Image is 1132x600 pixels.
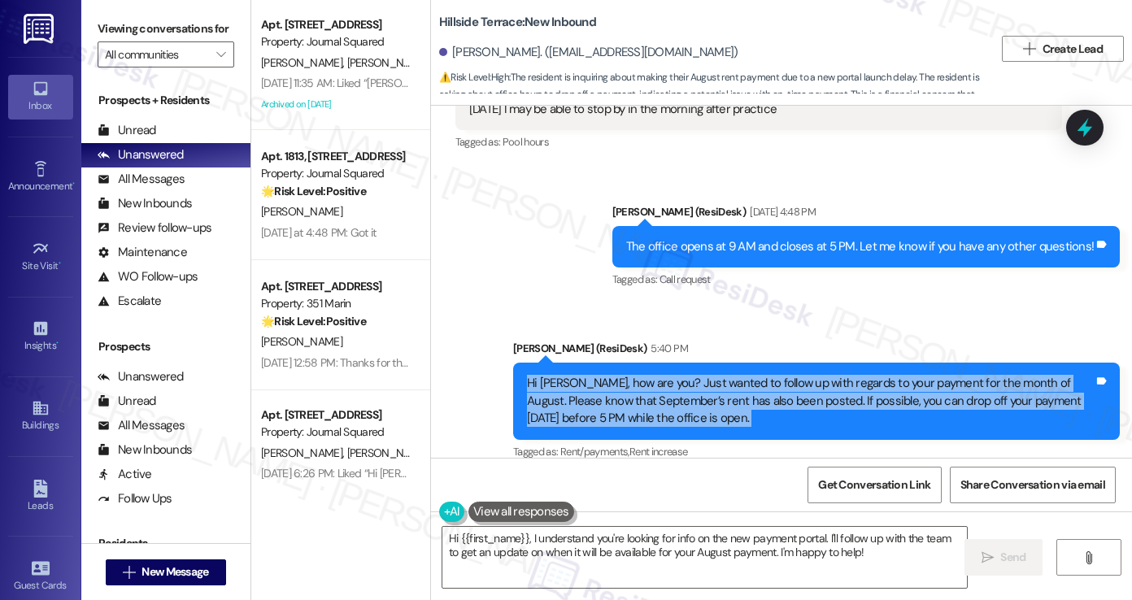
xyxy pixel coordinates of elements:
div: Unread [98,393,156,410]
strong: 🌟 Risk Level: Positive [261,314,366,328]
label: Viewing conversations for [98,16,234,41]
div: New Inbounds [98,441,192,459]
a: Site Visit • [8,235,73,279]
div: Property: Journal Squared [261,33,411,50]
div: Property: 351 Marin [261,295,411,312]
img: ResiDesk Logo [24,14,57,44]
i:  [216,48,225,61]
span: • [72,178,75,189]
span: [PERSON_NAME] [346,446,428,460]
div: Prospects + Residents [81,92,250,109]
div: Escalate [98,293,161,310]
div: Apt. 1813, [STREET_ADDRESS] [261,148,411,165]
strong: 🌟 Risk Level: Positive [261,184,366,198]
div: 5:40 PM [647,340,687,357]
div: Residents [81,535,250,552]
i:  [1082,551,1095,564]
button: Create Lead [1002,36,1124,62]
div: Active [98,466,152,483]
div: [DATE] at 4:48 PM: Got it [261,225,377,240]
div: Archived on [DATE] [259,485,413,505]
div: All Messages [98,417,185,434]
span: [PERSON_NAME] [346,55,433,70]
button: Share Conversation via email [950,467,1116,503]
span: Rent/payments , [560,445,629,459]
button: Send [964,539,1043,576]
i:  [123,566,135,579]
span: Create Lead [1043,41,1103,58]
div: All Messages [98,171,185,188]
div: Tagged as: [612,267,1120,291]
div: New Inbounds [98,195,192,212]
div: Apt. [STREET_ADDRESS] [261,278,411,295]
div: [PERSON_NAME]. ([EMAIL_ADDRESS][DOMAIN_NAME]) [439,44,738,61]
button: Get Conversation Link [808,467,941,503]
span: New Message [141,563,208,580]
div: [PERSON_NAME] (ResiDesk) [612,203,1120,226]
i:  [982,551,994,564]
button: New Message [106,559,226,585]
span: Share Conversation via email [960,476,1105,493]
div: [DATE] 4:48 PM [746,203,816,220]
div: Unanswered [98,146,184,163]
input: All communities [105,41,208,67]
span: Send [1000,549,1025,566]
span: [PERSON_NAME] [261,204,342,219]
span: Pool hours [503,135,550,149]
div: Property: Journal Squared [261,165,411,182]
span: [PERSON_NAME] [261,446,347,460]
div: Maintenance [98,244,187,261]
a: Inbox [8,75,73,119]
a: Leads [8,475,73,519]
span: [PERSON_NAME] [261,334,342,349]
div: [DATE] 12:58 PM: Thanks for the message. Configure your number's SMS URL to change this message.R... [261,355,1091,370]
a: Guest Cards [8,554,73,598]
div: Tagged as: [513,440,1120,463]
div: [DATE] 6:26 PM: Liked “Hi [PERSON_NAME] and [PERSON_NAME]! Starting [DATE]…” [261,466,650,480]
div: Follow Ups [98,490,172,507]
span: Rent increase [629,445,688,459]
span: • [56,337,59,349]
div: Apt. [STREET_ADDRESS] [261,16,411,33]
div: Hi [PERSON_NAME], how are you? Just wanted to follow up with regards to your payment for the mont... [527,375,1094,427]
strong: ⚠️ Risk Level: High [439,71,509,84]
a: Buildings [8,394,73,438]
div: Archived on [DATE] [259,94,413,115]
div: Prospects [81,338,250,355]
textarea: Hi {{first_name}}, I understand you're looking for info on the new payment portal. I'll follow up... [442,527,967,588]
b: Hillside Terrace: New Inbound [439,14,596,31]
div: Review follow-ups [98,220,211,237]
div: Property: Journal Squared [261,424,411,441]
div: Tagged as: [455,130,1062,154]
i:  [1023,42,1035,55]
div: WO Follow-ups [98,268,198,285]
span: : The resident is inquiring about making their August rent payment due to a new portal launch del... [439,69,994,121]
div: Apt. [STREET_ADDRESS] [261,407,411,424]
span: [PERSON_NAME] [261,55,347,70]
span: Get Conversation Link [818,476,930,493]
a: Insights • [8,315,73,359]
span: • [59,258,61,269]
div: Unanswered [98,368,184,385]
span: Call request [660,272,711,286]
div: Unread [98,122,156,139]
div: [PERSON_NAME] (ResiDesk) [513,340,1120,363]
div: The office opens at 9 AM and closes at 5 PM. Let me know if you have any other questions! [626,238,1094,255]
